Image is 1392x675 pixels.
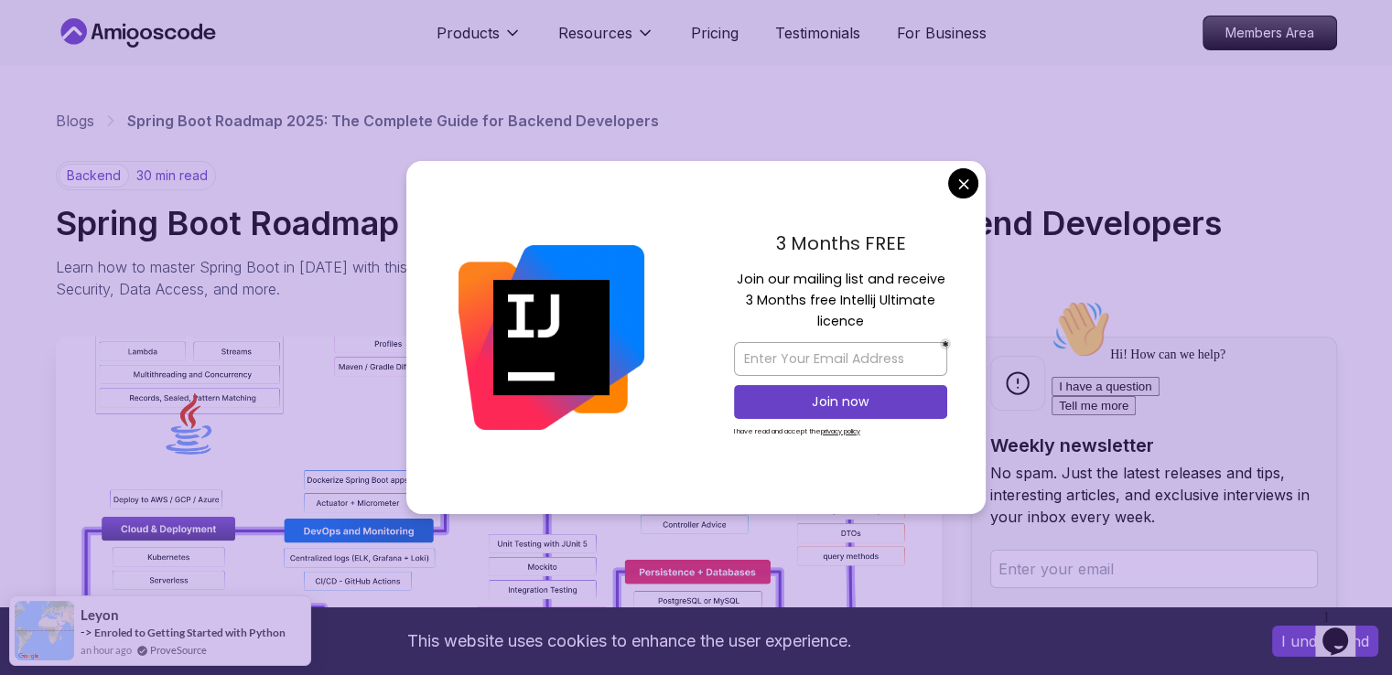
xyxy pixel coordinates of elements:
[59,164,129,187] p: backend
[775,22,860,44] a: Testimonials
[558,22,654,59] button: Resources
[1098,605,1190,623] a: privacy policy
[7,7,337,123] div: 👋Hi! How can we help?I have a questionTell me more
[94,626,286,639] a: Enroled to Getting Started with Python
[150,642,207,658] a: ProveSource
[127,110,659,132] p: Spring Boot Roadmap 2025: The Complete Guide for Backend Developers
[990,550,1318,588] input: Enter your email
[7,55,181,69] span: Hi! How can we help?
[56,110,94,132] a: Blogs
[1203,16,1336,49] p: Members Area
[990,603,1318,625] p: Read about our .
[14,621,1245,661] div: This website uses cookies to enhance the user experience.
[990,433,1318,458] h2: Weekly newsletter
[1203,16,1337,50] a: Members Area
[81,625,92,639] span: ->
[1272,626,1378,657] button: Accept cookies
[7,7,66,66] img: :wave:
[15,601,74,660] img: provesource social proof notification image
[7,84,115,103] button: I have a question
[136,166,208,185] p: 30 min read
[7,103,92,123] button: Tell me more
[1315,602,1374,657] iframe: chat widget
[990,462,1318,528] p: No spam. Just the latest releases and tips, interesting articles, and exclusive interviews in you...
[1044,293,1374,593] iframe: chat widget
[56,256,876,300] p: Learn how to master Spring Boot in [DATE] with this complete roadmap covering Java fundamentals, ...
[691,22,739,44] a: Pricing
[56,205,1337,241] h1: Spring Boot Roadmap 2025: The Complete Guide for Backend Developers
[81,642,132,658] span: an hour ago
[437,22,500,44] p: Products
[558,22,632,44] p: Resources
[81,607,119,623] span: leyon
[437,22,522,59] button: Products
[897,22,987,44] a: For Business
